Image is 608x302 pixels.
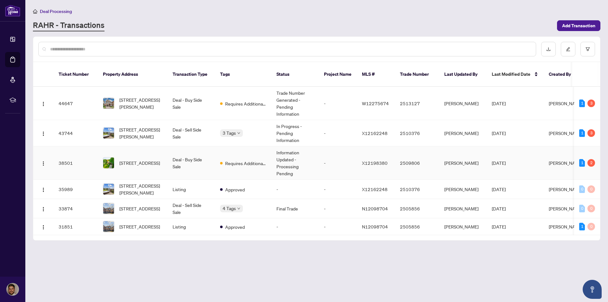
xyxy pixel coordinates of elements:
[587,185,595,193] div: 0
[562,21,595,31] span: Add Transaction
[587,129,595,137] div: 3
[362,224,388,229] span: N12098704
[541,42,556,56] button: download
[580,42,595,56] button: filter
[223,205,236,212] span: 4 Tags
[54,218,98,235] td: 31851
[395,218,439,235] td: 2505856
[271,87,319,120] td: Trade Number Generated - Pending Information
[579,100,585,107] div: 1
[492,130,506,136] span: [DATE]
[103,98,114,109] img: thumbnail-img
[587,205,595,212] div: 0
[395,62,439,87] th: Trade Number
[168,62,215,87] th: Transaction Type
[439,62,487,87] th: Last Updated By
[33,9,37,14] span: home
[439,146,487,180] td: [PERSON_NAME]
[40,9,72,14] span: Deal Processing
[168,146,215,180] td: Deal - Buy Side Sale
[395,120,439,146] td: 2510376
[38,222,48,232] button: Logo
[439,218,487,235] td: [PERSON_NAME]
[549,100,583,106] span: [PERSON_NAME]
[492,100,506,106] span: [DATE]
[237,207,240,210] span: down
[579,185,585,193] div: 0
[492,71,530,78] span: Last Modified Date
[271,146,319,180] td: Information Updated - Processing Pending
[561,42,575,56] button: edit
[549,186,583,192] span: [PERSON_NAME]
[119,182,162,196] span: [STREET_ADDRESS][PERSON_NAME]
[439,120,487,146] td: [PERSON_NAME]
[54,199,98,218] td: 33874
[492,160,506,166] span: [DATE]
[225,223,245,230] span: Approved
[119,205,160,212] span: [STREET_ADDRESS]
[33,20,104,31] a: RAHR - Transactions
[395,180,439,199] td: 2510376
[54,87,98,120] td: 44647
[168,120,215,146] td: Deal - Sell Side Sale
[549,130,583,136] span: [PERSON_NAME]
[319,199,357,218] td: -
[225,100,266,107] span: Requires Additional Docs
[587,159,595,167] div: 2
[271,199,319,218] td: Final Trade
[395,87,439,120] td: 2513127
[587,100,595,107] div: 3
[168,87,215,120] td: Deal - Buy Side Sale
[587,223,595,230] div: 0
[319,180,357,199] td: -
[41,207,46,212] img: Logo
[549,160,583,166] span: [PERSON_NAME]
[54,180,98,199] td: 35989
[168,199,215,218] td: Deal - Sell Side Sale
[41,225,46,230] img: Logo
[439,199,487,218] td: [PERSON_NAME]
[7,283,19,295] img: Profile Icon
[271,120,319,146] td: In Progress - Pending Information
[487,62,544,87] th: Last Modified Date
[395,199,439,218] td: 2505856
[544,62,582,87] th: Created By
[492,224,506,229] span: [DATE]
[395,146,439,180] td: 2509806
[566,47,570,51] span: edit
[549,224,583,229] span: [PERSON_NAME]
[103,128,114,138] img: thumbnail-img
[492,186,506,192] span: [DATE]
[38,158,48,168] button: Logo
[119,96,162,110] span: [STREET_ADDRESS][PERSON_NAME]
[119,126,162,140] span: [STREET_ADDRESS][PERSON_NAME]
[319,146,357,180] td: -
[41,187,46,192] img: Logo
[549,206,583,211] span: [PERSON_NAME]
[439,180,487,199] td: [PERSON_NAME]
[271,180,319,199] td: -
[362,160,388,166] span: X12198380
[583,280,602,299] button: Open asap
[54,62,98,87] th: Ticket Number
[103,221,114,232] img: thumbnail-img
[362,100,389,106] span: W12275674
[223,129,236,137] span: 3 Tags
[439,87,487,120] td: [PERSON_NAME]
[168,180,215,199] td: Listing
[54,120,98,146] td: 43744
[357,62,395,87] th: MLS #
[492,206,506,211] span: [DATE]
[586,47,590,51] span: filter
[98,62,168,87] th: Property Address
[557,20,600,31] button: Add Transaction
[319,87,357,120] td: -
[546,47,551,51] span: download
[103,184,114,195] img: thumbnail-img
[41,131,46,136] img: Logo
[119,159,160,166] span: [STREET_ADDRESS]
[225,160,266,167] span: Requires Additional Docs
[41,101,46,106] img: Logo
[103,157,114,168] img: thumbnail-img
[225,186,245,193] span: Approved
